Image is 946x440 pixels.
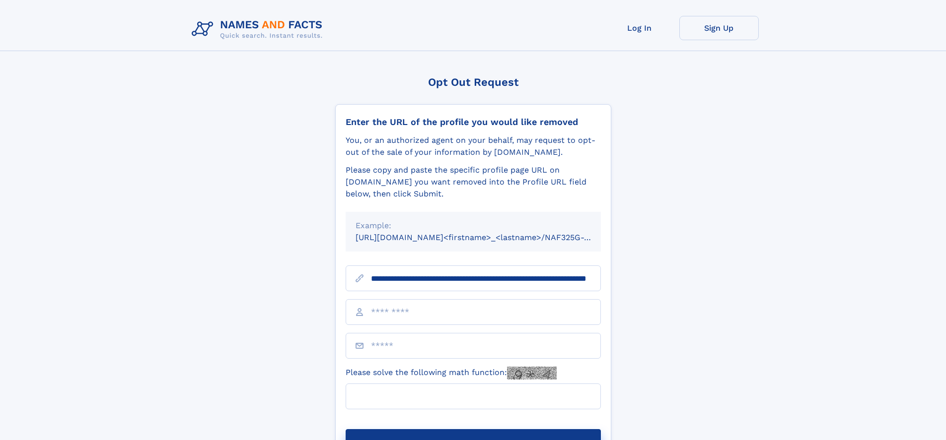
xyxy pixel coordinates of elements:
[356,220,591,232] div: Example:
[335,76,611,88] div: Opt Out Request
[346,367,557,379] label: Please solve the following math function:
[346,164,601,200] div: Please copy and paste the specific profile page URL on [DOMAIN_NAME] you want removed into the Pr...
[346,117,601,127] div: Enter the URL of the profile you would like removed
[346,134,601,158] div: You, or an authorized agent on your behalf, may request to opt-out of the sale of your informatio...
[188,16,331,43] img: Logo Names and Facts
[679,16,759,40] a: Sign Up
[600,16,679,40] a: Log In
[356,233,620,242] small: [URL][DOMAIN_NAME]<firstname>_<lastname>/NAF325G-xxxxxxxx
